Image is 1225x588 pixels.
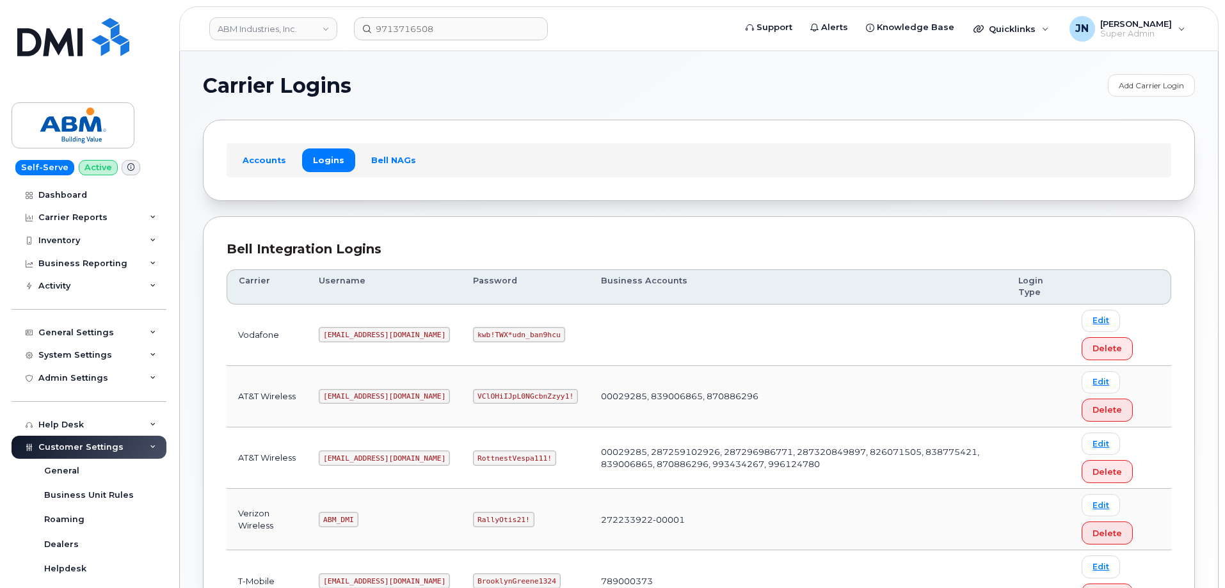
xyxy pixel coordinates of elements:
span: Carrier Logins [203,76,351,95]
a: Edit [1082,310,1120,332]
button: Delete [1082,337,1133,360]
code: ABM_DMI [319,512,358,527]
span: Delete [1093,404,1122,416]
code: VClOHiIJpL0NGcbnZzyy1! [473,389,578,404]
code: [EMAIL_ADDRESS][DOMAIN_NAME] [319,450,450,466]
span: Delete [1093,527,1122,539]
button: Delete [1082,460,1133,483]
td: 272233922-00001 [589,489,1007,550]
td: Vodafone [227,305,307,366]
button: Delete [1082,399,1133,422]
a: Edit [1082,433,1120,455]
a: Bell NAGs [360,148,427,171]
a: Add Carrier Login [1108,74,1195,97]
a: Logins [302,148,355,171]
button: Delete [1082,521,1133,544]
td: 00029285, 839006865, 870886296 [589,366,1007,427]
code: [EMAIL_ADDRESS][DOMAIN_NAME] [319,389,450,404]
code: [EMAIL_ADDRESS][DOMAIN_NAME] [319,327,450,342]
th: Carrier [227,269,307,305]
code: RallyOtis21! [473,512,534,527]
td: AT&T Wireless [227,366,307,427]
td: 00029285, 287259102926, 287296986771, 287320849897, 826071505, 838775421, 839006865, 870886296, 9... [589,427,1007,489]
code: kwb!TWX*udn_ban9hcu [473,327,564,342]
a: Edit [1082,494,1120,516]
a: Accounts [232,148,297,171]
th: Login Type [1007,269,1070,305]
div: Bell Integration Logins [227,240,1171,258]
code: RottnestVespa111! [473,450,556,466]
a: Edit [1082,371,1120,393]
a: Edit [1082,555,1120,578]
td: AT&T Wireless [227,427,307,489]
span: Delete [1093,466,1122,478]
td: Verizon Wireless [227,489,307,550]
span: Delete [1093,342,1122,354]
th: Business Accounts [589,269,1007,305]
th: Username [307,269,461,305]
th: Password [461,269,589,305]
